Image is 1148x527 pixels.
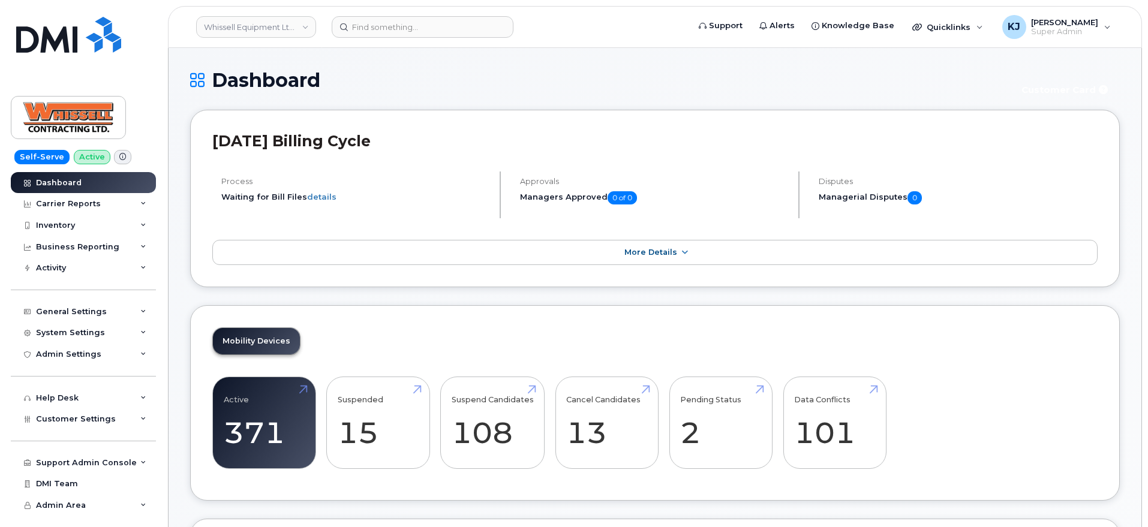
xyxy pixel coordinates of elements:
[680,383,761,462] a: Pending Status 2
[624,248,677,257] span: More Details
[819,177,1098,186] h4: Disputes
[338,383,419,462] a: Suspended 15
[307,192,336,201] a: details
[221,177,489,186] h4: Process
[221,191,489,203] li: Waiting for Bill Files
[819,191,1098,204] h5: Managerial Disputes
[520,191,788,204] h5: Managers Approved
[213,328,300,354] a: Mobility Devices
[794,383,875,462] a: Data Conflicts 101
[520,177,788,186] h4: Approvals
[1012,79,1120,100] button: Customer Card
[224,383,305,462] a: Active 371
[190,70,1006,91] h1: Dashboard
[608,191,637,204] span: 0 of 0
[452,383,534,462] a: Suspend Candidates 108
[907,191,922,204] span: 0
[212,132,1098,150] h2: [DATE] Billing Cycle
[566,383,647,462] a: Cancel Candidates 13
